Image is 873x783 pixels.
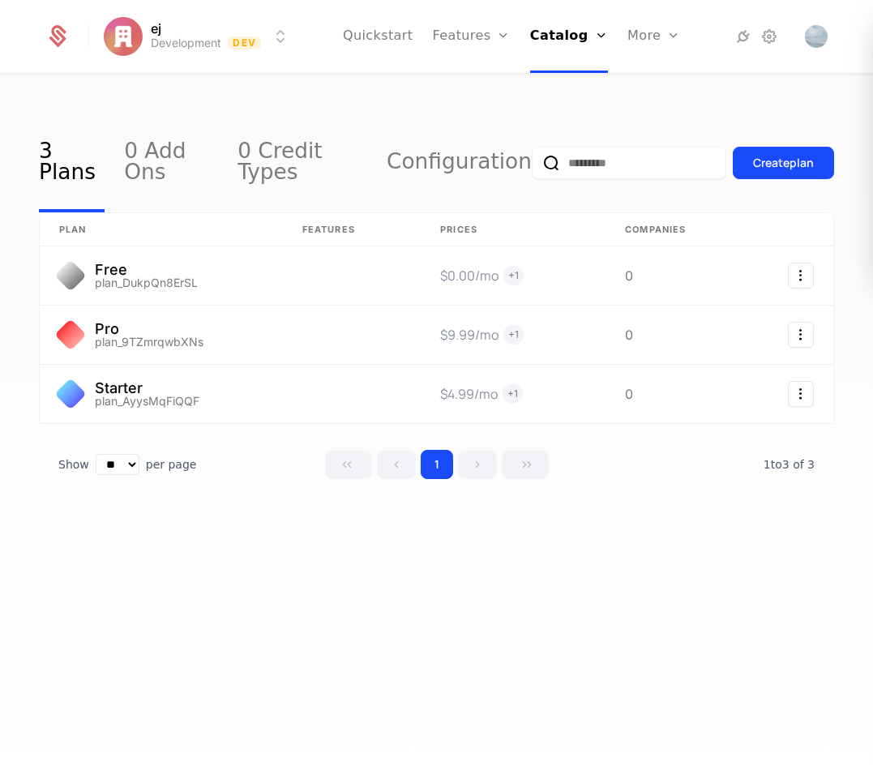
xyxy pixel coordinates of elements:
[238,114,367,212] a: 0 Credit Types
[764,458,807,471] span: 1 to 3 of
[788,322,814,348] button: Select action
[753,155,814,171] div: Create plan
[39,114,105,212] a: 3 Plans
[124,114,218,212] a: 0 Add Ons
[421,450,453,479] button: Go to page 1
[606,213,735,247] th: Companies
[377,450,416,479] button: Go to previous page
[764,458,815,471] span: 3
[805,25,828,48] img: Franz Matugas
[502,450,549,479] button: Go to last page
[58,456,89,473] span: Show
[788,263,814,289] button: Select action
[96,454,139,475] select: Select page size
[387,114,532,212] a: Configuration
[151,22,161,35] span: ej
[40,213,283,247] th: plan
[146,456,197,473] span: per page
[733,147,834,179] button: Createplan
[760,27,779,46] a: Settings
[734,27,753,46] a: Integrations
[283,213,421,247] th: Features
[325,450,372,479] button: Go to first page
[104,17,143,56] img: ej
[788,381,814,407] button: Select action
[458,450,497,479] button: Go to next page
[151,35,221,51] div: Development
[39,450,834,479] div: Table pagination
[109,19,290,54] button: Select environment
[805,25,828,48] button: Open user button
[421,213,606,247] th: Prices
[228,36,261,49] span: Dev
[325,450,549,479] div: Page navigation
